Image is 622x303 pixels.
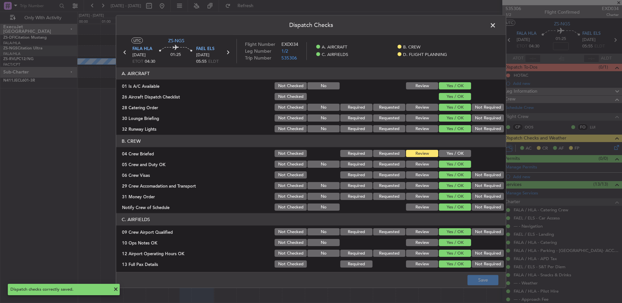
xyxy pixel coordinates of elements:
button: Not Required [472,193,504,200]
button: Not Required [472,114,504,122]
div: Dispatch checks correctly saved. [10,286,110,293]
button: Not Required [472,182,504,189]
button: Not Required [472,104,504,111]
button: Not Required [472,228,504,235]
button: Not Required [472,171,504,178]
button: Not Required [472,204,504,211]
button: Not Required [472,250,504,257]
button: Not Required [472,125,504,132]
button: Not Required [472,260,504,268]
header: Dispatch Checks [116,16,506,35]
